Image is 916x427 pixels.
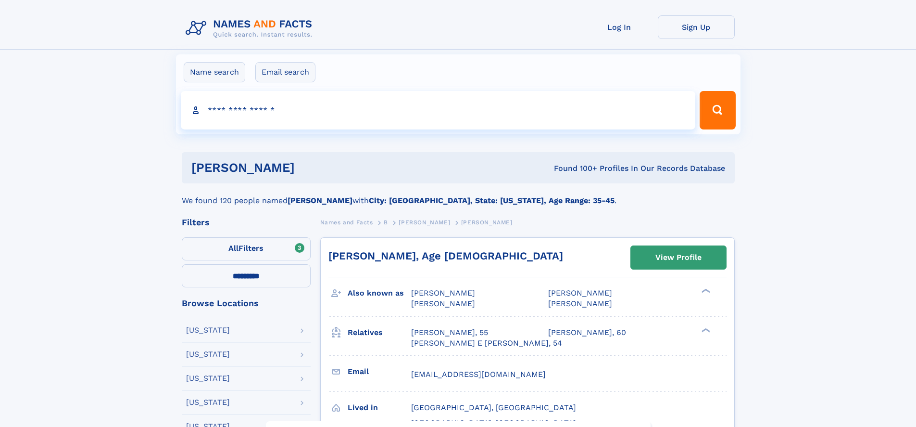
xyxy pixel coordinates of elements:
[182,237,311,260] label: Filters
[411,288,475,298] span: [PERSON_NAME]
[191,162,425,174] h1: [PERSON_NAME]
[186,350,230,358] div: [US_STATE]
[699,288,711,294] div: ❯
[328,250,563,262] a: [PERSON_NAME], Age [DEMOGRAPHIC_DATA]
[700,91,735,129] button: Search Button
[384,216,388,228] a: B
[548,288,612,298] span: [PERSON_NAME]
[348,285,411,301] h3: Also known as
[288,196,352,205] b: [PERSON_NAME]
[255,62,315,82] label: Email search
[320,216,373,228] a: Names and Facts
[182,15,320,41] img: Logo Names and Facts
[631,246,726,269] a: View Profile
[411,370,546,379] span: [EMAIL_ADDRESS][DOMAIN_NAME]
[348,363,411,380] h3: Email
[411,338,562,349] a: [PERSON_NAME] E [PERSON_NAME], 54
[181,91,696,129] input: search input
[658,15,735,39] a: Sign Up
[548,327,626,338] a: [PERSON_NAME], 60
[182,218,311,227] div: Filters
[186,326,230,334] div: [US_STATE]
[184,62,245,82] label: Name search
[228,244,238,253] span: All
[655,246,702,269] div: View Profile
[424,163,725,174] div: Found 100+ Profiles In Our Records Database
[186,375,230,382] div: [US_STATE]
[348,324,411,341] h3: Relatives
[411,327,488,338] a: [PERSON_NAME], 55
[699,327,711,333] div: ❯
[348,400,411,416] h3: Lived in
[461,219,513,226] span: [PERSON_NAME]
[186,399,230,406] div: [US_STATE]
[411,403,576,412] span: [GEOGRAPHIC_DATA], [GEOGRAPHIC_DATA]
[369,196,615,205] b: City: [GEOGRAPHIC_DATA], State: [US_STATE], Age Range: 35-45
[581,15,658,39] a: Log In
[399,219,450,226] span: [PERSON_NAME]
[548,299,612,308] span: [PERSON_NAME]
[384,219,388,226] span: B
[411,299,475,308] span: [PERSON_NAME]
[182,299,311,308] div: Browse Locations
[399,216,450,228] a: [PERSON_NAME]
[182,183,735,207] div: We found 120 people named with .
